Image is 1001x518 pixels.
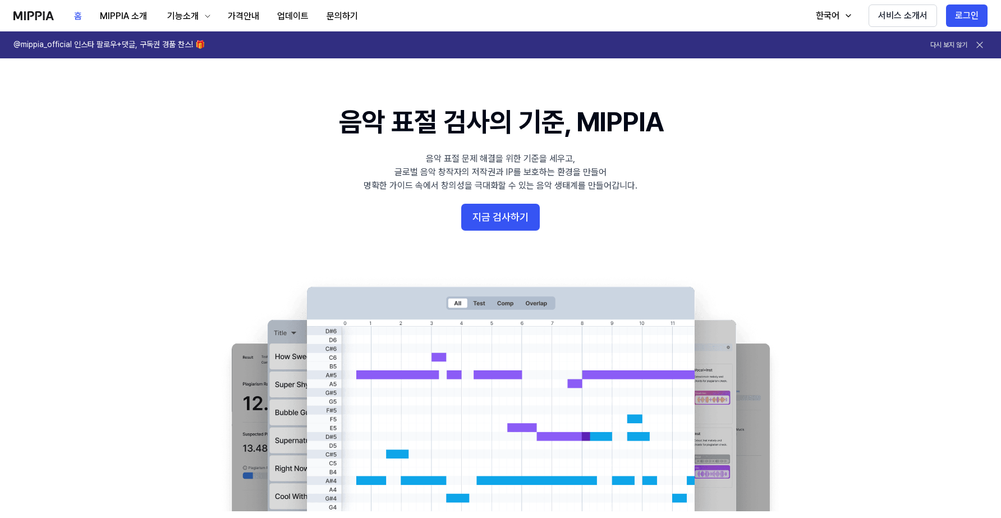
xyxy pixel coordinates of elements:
img: main Image [209,276,792,511]
button: 한국어 [805,4,860,27]
div: 한국어 [814,9,842,22]
h1: 음악 표절 검사의 기준, MIPPIA [339,103,663,141]
button: MIPPIA 소개 [91,5,156,27]
button: 가격안내 [219,5,268,27]
button: 서비스 소개서 [869,4,937,27]
button: 문의하기 [318,5,367,27]
div: 기능소개 [165,10,201,23]
button: 홈 [65,5,91,27]
button: 다시 보지 않기 [930,40,967,50]
button: 로그인 [946,4,988,27]
img: logo [13,11,54,20]
button: 지금 검사하기 [461,204,540,231]
button: 기능소개 [156,5,219,27]
a: 업데이트 [268,1,318,31]
button: 업데이트 [268,5,318,27]
a: 홈 [65,1,91,31]
div: 음악 표절 문제 해결을 위한 기준을 세우고, 글로벌 음악 창작자의 저작권과 IP를 보호하는 환경을 만들어 명확한 가이드 속에서 창의성을 극대화할 수 있는 음악 생태계를 만들어... [364,152,637,192]
h1: @mippia_official 인스타 팔로우+댓글, 구독권 경품 찬스! 🎁 [13,39,205,51]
